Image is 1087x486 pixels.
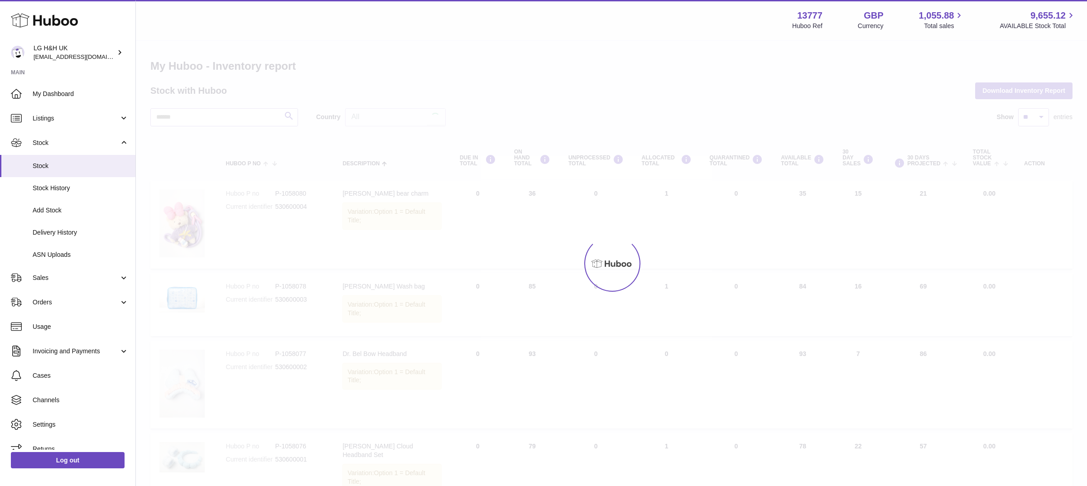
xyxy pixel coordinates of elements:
span: Add Stock [33,206,129,215]
span: Stock [33,162,129,170]
div: Currency [858,22,884,30]
strong: GBP [864,10,883,22]
span: AVAILABLE Stock Total [1000,22,1076,30]
span: Total sales [924,22,964,30]
span: Cases [33,371,129,380]
span: Settings [33,420,129,429]
a: 1,055.88 Total sales [919,10,965,30]
span: Stock History [33,184,129,192]
span: 1,055.88 [919,10,954,22]
div: LG H&H UK [34,44,115,61]
span: 9,655.12 [1030,10,1066,22]
img: veechen@lghnh.co.uk [11,46,24,59]
span: [EMAIL_ADDRESS][DOMAIN_NAME] [34,53,133,60]
span: Returns [33,445,129,453]
span: Orders [33,298,119,307]
strong: 13777 [797,10,822,22]
a: 9,655.12 AVAILABLE Stock Total [1000,10,1076,30]
span: Channels [33,396,129,404]
span: Stock [33,139,119,147]
span: Invoicing and Payments [33,347,119,356]
span: Listings [33,114,119,123]
span: Delivery History [33,228,129,237]
span: Sales [33,274,119,282]
span: Usage [33,322,129,331]
a: Log out [11,452,125,468]
span: My Dashboard [33,90,129,98]
span: ASN Uploads [33,250,129,259]
div: Huboo Ref [792,22,822,30]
